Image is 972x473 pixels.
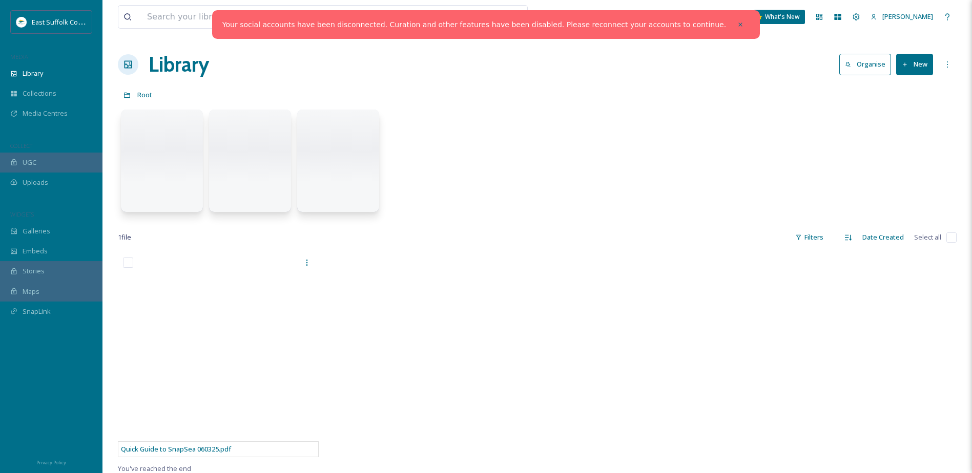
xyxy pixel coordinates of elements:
[137,90,152,99] span: Root
[23,226,50,236] span: Galleries
[23,89,56,98] span: Collections
[23,158,36,167] span: UGC
[118,232,131,242] span: 1 file
[882,12,933,21] span: [PERSON_NAME]
[865,7,938,27] a: [PERSON_NAME]
[896,54,933,75] button: New
[149,49,209,80] a: Library
[36,459,66,466] span: Privacy Policy
[36,456,66,468] a: Privacy Policy
[462,7,522,27] a: View all files
[23,246,48,256] span: Embeds
[839,54,891,75] button: Organise
[10,210,34,218] span: WIDGETS
[754,10,805,24] a: What's New
[790,227,829,247] div: Filters
[32,17,92,27] span: East Suffolk Council
[118,464,191,473] span: You've reached the end
[23,307,51,316] span: SnapLink
[10,142,32,149] span: COLLECT
[137,89,152,101] a: Root
[23,69,43,78] span: Library
[10,53,28,60] span: MEDIA
[23,178,48,187] span: Uploads
[121,444,231,454] span: Quick Guide to SnapSea 060325.pdf
[142,6,444,28] input: Search your library
[16,17,27,27] img: ESC%20Logo.png
[222,19,726,30] a: Your social accounts have been disconnected. Curation and other features have been disabled. Plea...
[23,266,45,276] span: Stories
[914,232,941,242] span: Select all
[23,109,68,118] span: Media Centres
[857,227,909,247] div: Date Created
[23,287,39,296] span: Maps
[839,54,896,75] a: Organise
